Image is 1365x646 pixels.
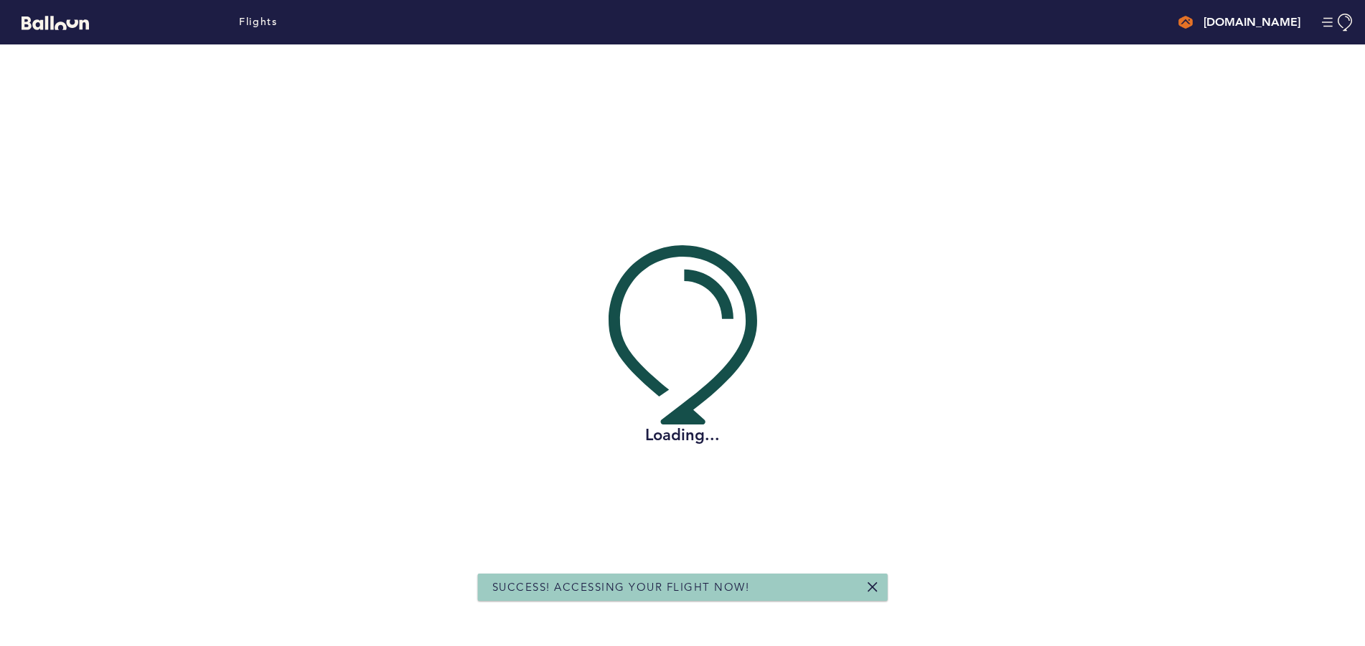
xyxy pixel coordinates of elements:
div: Success! Accessing your flight now! [478,574,888,601]
svg: Balloon [22,16,89,30]
h4: [DOMAIN_NAME] [1204,14,1300,31]
a: Balloon [11,14,89,29]
h2: Loading... [609,424,757,446]
a: Flights [239,14,277,30]
button: Manage Account [1322,14,1354,32]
